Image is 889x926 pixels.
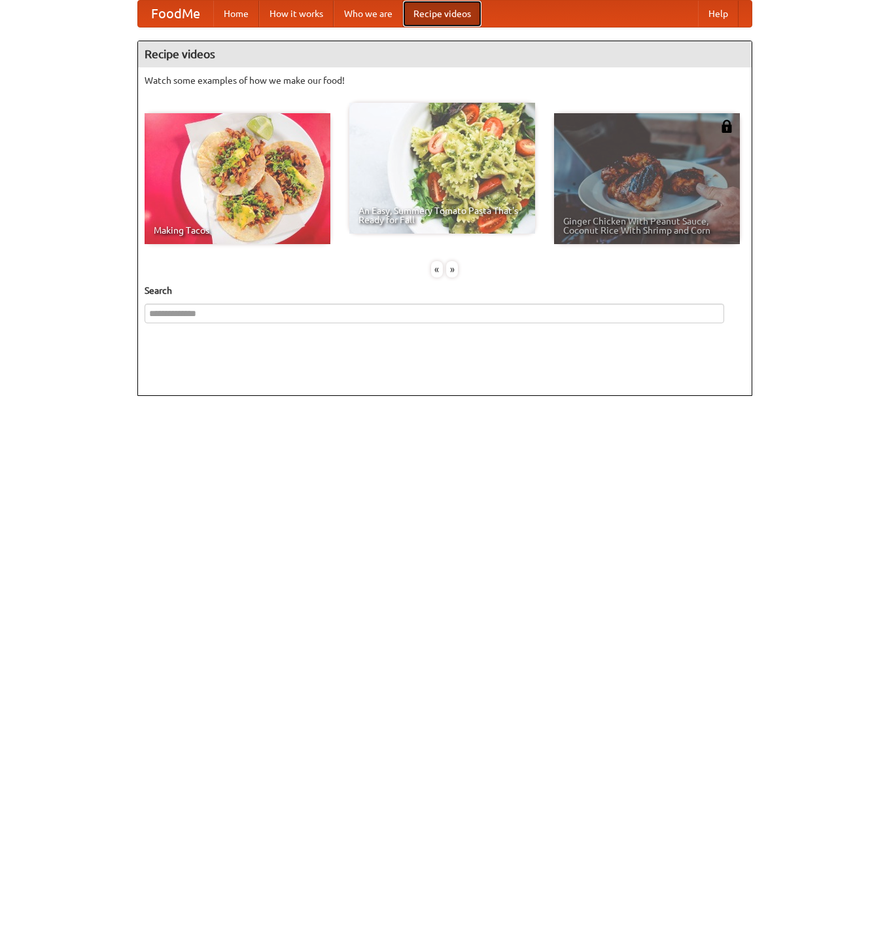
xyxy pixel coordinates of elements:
a: How it works [259,1,334,27]
h5: Search [145,284,745,297]
h4: Recipe videos [138,41,752,67]
a: An Easy, Summery Tomato Pasta That's Ready for Fall [349,103,535,234]
div: « [431,261,443,277]
span: An Easy, Summery Tomato Pasta That's Ready for Fall [358,206,526,224]
a: Help [698,1,739,27]
a: Home [213,1,259,27]
a: Recipe videos [403,1,481,27]
a: Making Tacos [145,113,330,244]
span: Making Tacos [154,226,321,235]
div: » [446,261,458,277]
img: 483408.png [720,120,733,133]
a: Who we are [334,1,403,27]
p: Watch some examples of how we make our food! [145,74,745,87]
a: FoodMe [138,1,213,27]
